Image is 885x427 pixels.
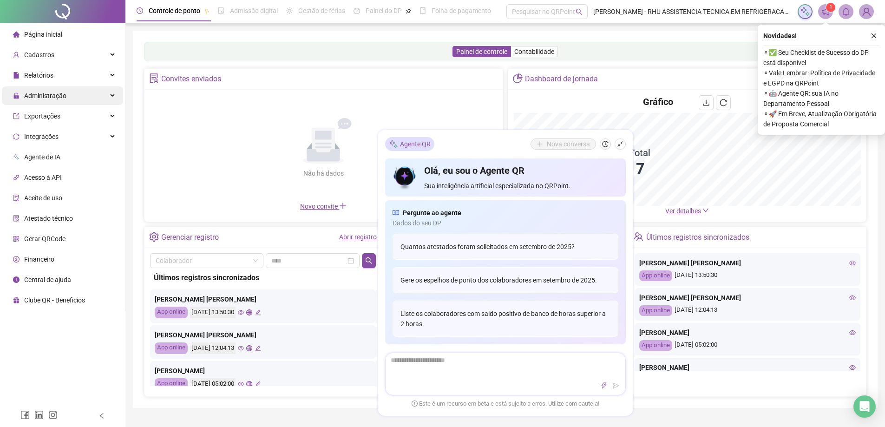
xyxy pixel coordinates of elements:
[821,7,830,16] span: notification
[525,71,598,87] div: Dashboard de jornada
[238,309,244,315] span: eye
[154,272,372,283] div: Últimos registros sincronizados
[513,73,523,83] span: pie-chart
[354,7,360,14] span: dashboard
[763,109,879,129] span: ⚬ 🚀 Em Breve, Atualização Obrigatória de Proposta Comercial
[13,52,20,58] span: user-add
[20,410,30,420] span: facebook
[639,305,672,316] div: App online
[365,257,373,264] span: search
[155,307,188,318] div: App online
[639,328,856,338] div: [PERSON_NAME]
[238,345,244,351] span: eye
[593,7,792,17] span: [PERSON_NAME] - RHU ASSISTENCIA TECNICA EM REFRIGERACAO LTDA
[300,203,347,210] span: Novo convite
[24,31,62,38] span: Página inicial
[13,72,20,79] span: file
[826,3,835,12] sup: 1
[617,141,623,147] span: shrink
[853,395,876,418] div: Open Intercom Messenger
[24,133,59,140] span: Integrações
[639,340,856,351] div: [DATE] 05:02:00
[204,8,210,14] span: pushpin
[155,330,371,340] div: [PERSON_NAME] [PERSON_NAME]
[643,95,673,108] h4: Gráfico
[639,258,856,268] div: [PERSON_NAME] [PERSON_NAME]
[155,378,188,390] div: App online
[24,174,62,181] span: Acesso à API
[218,7,224,14] span: file-done
[763,88,879,109] span: ⚬ 🤖 Agente QR: sua IA no Departamento Pessoal
[393,301,618,337] div: Liste os colaboradores com saldo positivo de banco de horas superior a 2 horas.
[13,92,20,99] span: lock
[602,141,609,147] span: history
[859,5,873,19] img: 91814
[393,164,417,191] img: icon
[665,207,701,215] span: Ver detalhes
[13,31,20,38] span: home
[246,345,252,351] span: global
[24,92,66,99] span: Administração
[137,7,143,14] span: clock-circle
[246,309,252,315] span: global
[24,194,62,202] span: Aceite de uso
[24,112,60,120] span: Exportações
[849,260,856,266] span: eye
[98,413,105,419] span: left
[639,293,856,303] div: [PERSON_NAME] [PERSON_NAME]
[389,139,398,149] img: sparkle-icon.fc2bf0ac1784a2077858766a79e2daf3.svg
[13,276,20,283] span: info-circle
[339,233,377,241] a: Abrir registro
[13,256,20,263] span: dollar
[610,380,622,391] button: send
[24,296,85,304] span: Clube QR - Beneficios
[48,410,58,420] span: instagram
[639,305,856,316] div: [DATE] 12:04:13
[155,366,371,376] div: [PERSON_NAME]
[155,342,188,354] div: App online
[366,7,402,14] span: Painel do DP
[720,99,727,106] span: reload
[149,232,159,242] span: setting
[246,381,252,387] span: global
[531,138,596,150] button: Nova conversa
[155,294,371,304] div: [PERSON_NAME] [PERSON_NAME]
[420,7,426,14] span: book
[13,133,20,140] span: sync
[393,234,618,260] div: Quantos atestados foram solicitados em setembro de 2025?
[763,68,879,88] span: ⚬ Vale Lembrar: Política de Privacidade e LGPD na QRPoint
[149,7,200,14] span: Controle de ponto
[598,380,610,391] button: thunderbolt
[412,400,418,406] span: exclamation-circle
[34,410,44,420] span: linkedin
[161,71,221,87] div: Convites enviados
[871,33,877,39] span: close
[393,208,399,218] span: read
[702,99,710,106] span: download
[286,7,293,14] span: sun
[281,168,366,178] div: Não há dados
[385,137,434,151] div: Agente QR
[849,329,856,336] span: eye
[432,7,491,14] span: Folha de pagamento
[24,72,53,79] span: Relatórios
[634,232,643,242] span: team
[24,276,71,283] span: Central de ajuda
[639,362,856,373] div: [PERSON_NAME]
[514,48,554,55] span: Contabilidade
[639,270,672,281] div: App online
[849,364,856,371] span: eye
[13,297,20,303] span: gift
[702,207,709,214] span: down
[800,7,810,17] img: sparkle-icon.fc2bf0ac1784a2077858766a79e2daf3.svg
[161,230,219,245] div: Gerenciar registro
[842,7,850,16] span: bell
[393,267,618,293] div: Gere os espelhos de ponto dos colaboradores em setembro de 2025.
[406,8,411,14] span: pushpin
[601,382,607,389] span: thunderbolt
[403,208,461,218] span: Pergunte ao agente
[149,73,159,83] span: solution
[763,47,879,68] span: ⚬ ✅ Seu Checklist de Sucesso do DP está disponível
[13,195,20,201] span: audit
[424,164,618,177] h4: Olá, eu sou o Agente QR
